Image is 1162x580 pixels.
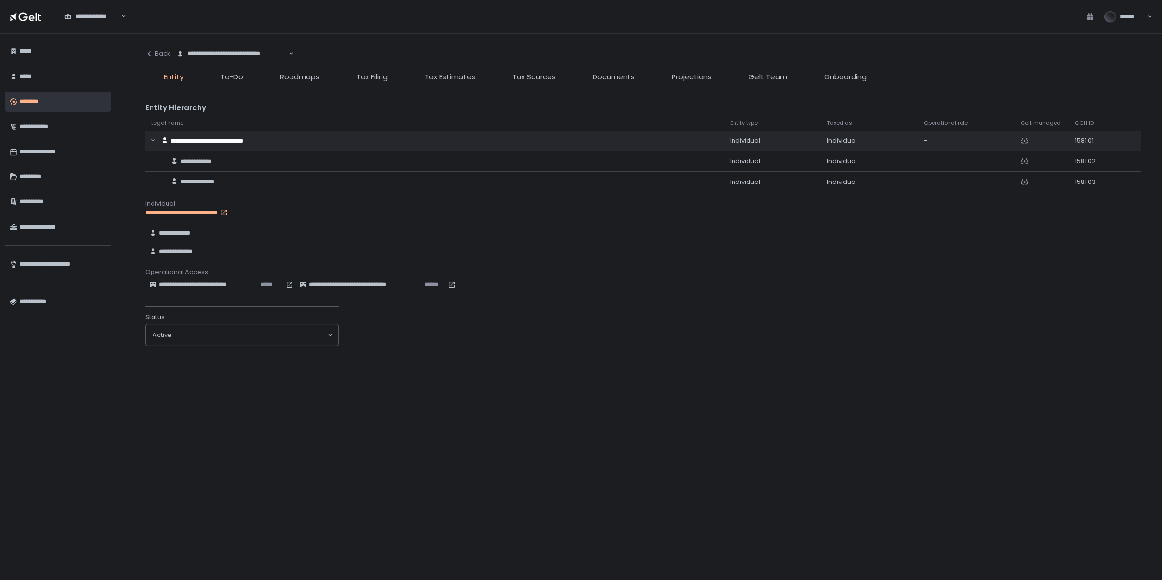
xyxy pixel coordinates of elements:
[1075,178,1105,186] div: 1581.03
[151,120,183,127] span: Legal name
[827,120,852,127] span: Taxed as
[1021,120,1061,127] span: Gelt managed
[924,120,968,127] span: Operational role
[146,324,338,346] div: Search for option
[220,72,243,83] span: To-Do
[924,178,1009,186] div: -
[58,6,126,27] div: Search for option
[287,49,288,59] input: Search for option
[164,72,183,83] span: Entity
[730,137,815,145] div: Individual
[827,178,912,186] div: Individual
[145,313,165,321] span: Status
[170,44,294,64] div: Search for option
[593,72,635,83] span: Documents
[730,120,758,127] span: Entity type
[672,72,712,83] span: Projections
[749,72,787,83] span: Gelt Team
[145,44,170,64] button: Back
[1075,120,1094,127] span: CCH ID
[356,72,388,83] span: Tax Filing
[145,49,170,58] div: Back
[145,268,1148,276] div: Operational Access
[280,72,320,83] span: Roadmaps
[924,157,1009,166] div: -
[145,199,1148,208] div: Individual
[172,330,327,340] input: Search for option
[924,137,1009,145] div: -
[730,157,815,166] div: Individual
[827,137,912,145] div: Individual
[425,72,475,83] span: Tax Estimates
[824,72,867,83] span: Onboarding
[1075,137,1105,145] div: 1581.01
[827,157,912,166] div: Individual
[730,178,815,186] div: Individual
[145,103,1148,114] div: Entity Hierarchy
[153,331,172,339] span: active
[1075,157,1105,166] div: 1581.02
[512,72,556,83] span: Tax Sources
